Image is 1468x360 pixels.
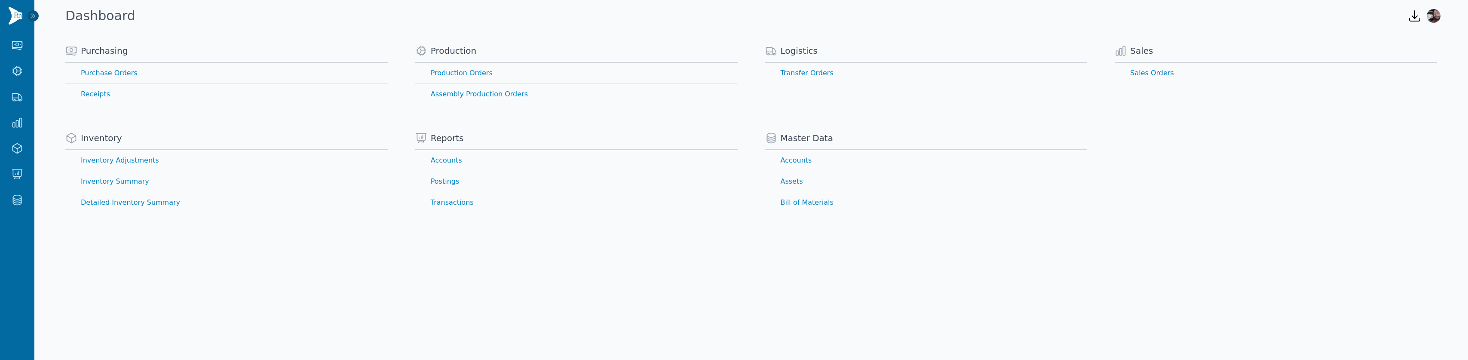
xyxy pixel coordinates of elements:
a: Assembly Production Orders [415,84,738,105]
a: Accounts [765,150,1088,171]
a: Purchase Orders [65,63,388,83]
a: Detailed Inventory Summary [65,192,388,213]
span: Purchasing [81,45,128,57]
span: Production [431,45,476,57]
a: Accounts [415,150,738,171]
h1: Dashboard [65,8,135,24]
span: Reports [431,132,464,144]
a: Transfer Orders [765,63,1088,83]
a: Inventory Summary [65,171,388,192]
a: Transactions [415,192,738,213]
span: Inventory [81,132,122,144]
img: Finventory [9,7,22,25]
a: Sales Orders [1115,63,1437,83]
span: Sales [1130,45,1153,57]
a: Inventory Adjustments [65,150,388,171]
a: Bill of Materials [765,192,1088,213]
a: Receipts [65,84,388,105]
span: Logistics [781,45,818,57]
a: Production Orders [415,63,738,83]
img: Gareth Morales [1427,9,1440,23]
a: Assets [765,171,1088,192]
a: Postings [415,171,738,192]
span: Master Data [781,132,833,144]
